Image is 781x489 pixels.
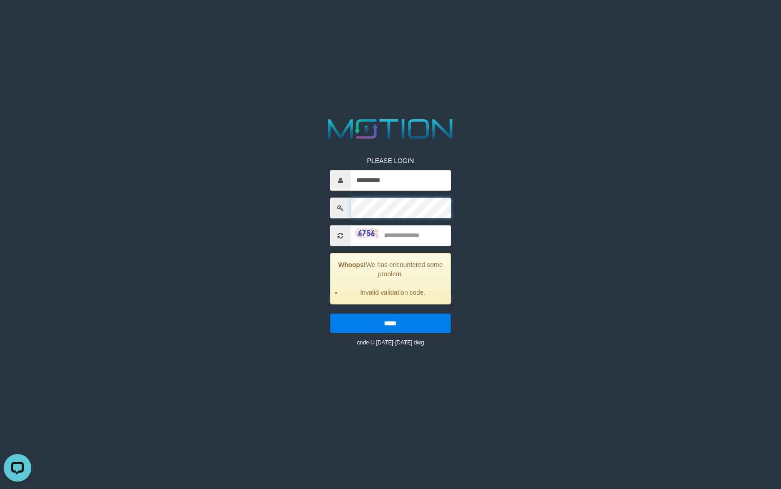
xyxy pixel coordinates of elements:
[330,157,451,166] p: PLEASE LOGIN
[4,4,31,31] button: Open LiveChat chat widget
[322,116,459,142] img: MOTION_logo.png
[330,253,451,305] div: We has encountered some problem.
[357,340,424,346] small: code © [DATE]-[DATE] dwg
[338,262,366,269] strong: Whoops!
[342,288,444,297] li: Invalid validation code.
[356,228,379,238] img: captcha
